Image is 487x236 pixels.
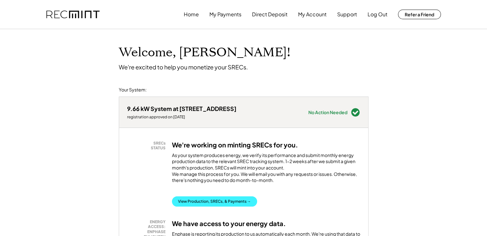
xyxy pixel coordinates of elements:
[127,114,236,120] div: registration approved on [DATE]
[337,8,357,21] button: Support
[252,8,288,21] button: Direct Deposit
[130,141,166,151] div: SRECs STATUS
[119,63,248,71] div: We're excited to help you monetize your SRECs.
[46,11,100,19] img: recmint-logotype%403x.png
[172,141,298,149] h3: We're working on minting SRECs for you.
[119,87,147,93] div: Your System:
[119,45,290,60] h1: Welcome, [PERSON_NAME]!
[127,105,236,112] div: 9.66 kW System at [STREET_ADDRESS]
[172,219,286,228] h3: We have access to your energy data.
[172,152,360,187] div: As your system produces energy, we verify its performance and submit monthly energy production da...
[368,8,387,21] button: Log Out
[398,10,441,19] button: Refer a Friend
[184,8,199,21] button: Home
[209,8,241,21] button: My Payments
[298,8,327,21] button: My Account
[172,196,257,207] button: View Production, SRECs, & Payments →
[308,110,347,114] div: No Action Needed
